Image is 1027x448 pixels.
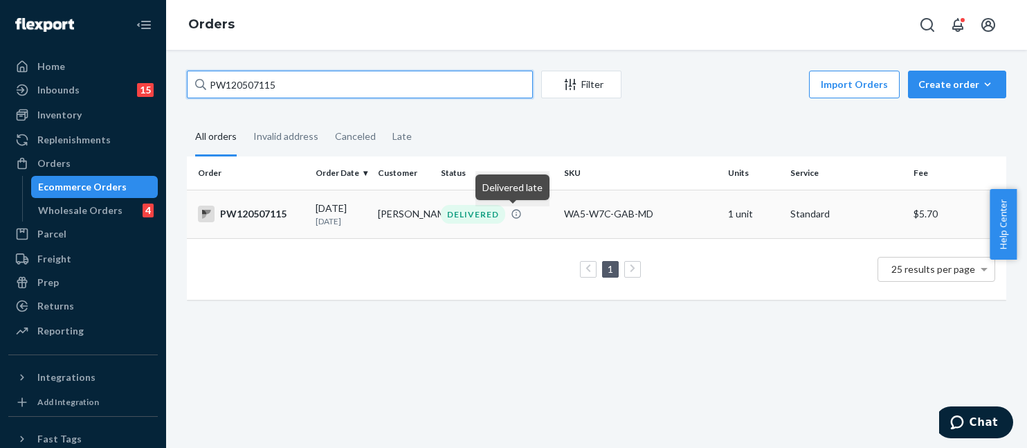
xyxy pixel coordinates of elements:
[378,167,430,179] div: Customer
[187,71,533,98] input: Search orders
[8,223,158,245] a: Parcel
[38,204,122,217] div: Wholesale Orders
[944,11,972,39] button: Open notifications
[188,17,235,32] a: Orders
[8,79,158,101] a: Inbounds15
[482,180,543,195] p: Delivered late
[392,118,412,154] div: Late
[785,156,908,190] th: Service
[8,320,158,342] a: Reporting
[974,11,1002,39] button: Open account menu
[130,11,158,39] button: Close Navigation
[31,199,158,222] a: Wholesale Orders4
[37,108,82,122] div: Inventory
[441,205,505,224] div: DELIVERED
[990,189,1017,260] button: Help Center
[37,60,65,73] div: Home
[37,432,82,446] div: Fast Tags
[8,248,158,270] a: Freight
[605,263,616,275] a: Page 1 is your current page
[37,83,80,97] div: Inbounds
[37,227,66,241] div: Parcel
[37,252,71,266] div: Freight
[37,156,71,170] div: Orders
[187,156,310,190] th: Order
[37,324,84,338] div: Reporting
[253,118,318,154] div: Invalid address
[310,156,373,190] th: Order Date
[195,118,237,156] div: All orders
[8,129,158,151] a: Replenishments
[809,71,900,98] button: Import Orders
[37,276,59,289] div: Prep
[198,206,305,222] div: PW120507115
[8,295,158,317] a: Returns
[558,156,722,190] th: SKU
[143,204,154,217] div: 4
[939,406,1013,441] iframe: Opens a widget where you can chat to one of our agents
[31,176,158,198] a: Ecommerce Orders
[891,263,975,275] span: 25 results per page
[8,366,158,388] button: Integrations
[435,156,558,190] th: Status
[722,190,785,238] td: 1 unit
[37,299,74,313] div: Returns
[542,78,621,91] div: Filter
[564,207,717,221] div: WA5-W7C-GAB-MD
[8,55,158,78] a: Home
[137,83,154,97] div: 15
[8,394,158,411] a: Add Integration
[316,201,367,227] div: [DATE]
[37,396,99,408] div: Add Integration
[37,133,111,147] div: Replenishments
[8,271,158,294] a: Prep
[790,207,902,221] p: Standard
[908,71,1006,98] button: Create order
[15,18,74,32] img: Flexport logo
[8,152,158,174] a: Orders
[908,190,1006,238] td: $5.70
[335,118,376,154] div: Canceled
[541,71,621,98] button: Filter
[372,190,435,238] td: [PERSON_NAME]
[914,11,941,39] button: Open Search Box
[38,180,127,194] div: Ecommerce Orders
[316,215,367,227] p: [DATE]
[918,78,996,91] div: Create order
[37,370,96,384] div: Integrations
[8,104,158,126] a: Inventory
[908,156,1006,190] th: Fee
[177,5,246,45] ol: breadcrumbs
[722,156,785,190] th: Units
